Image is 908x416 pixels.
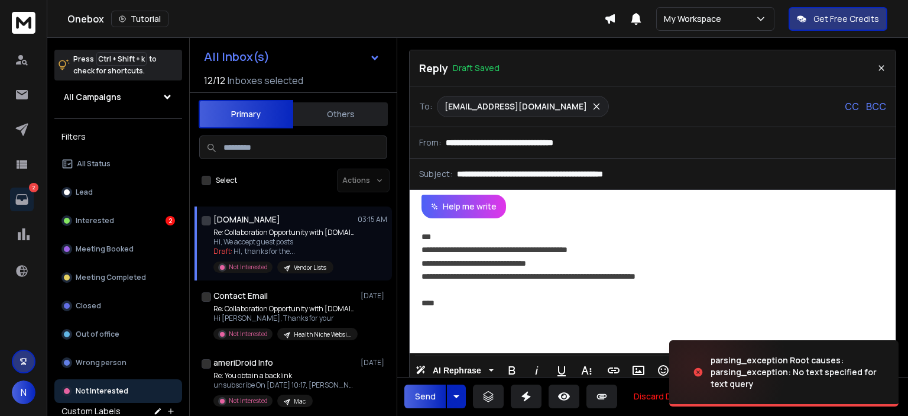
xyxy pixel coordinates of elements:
[216,176,237,185] label: Select
[813,13,879,25] p: Get Free Credits
[213,246,232,256] span: Draft:
[419,137,441,149] p: From:
[194,45,390,69] button: All Inbox(s)
[213,237,355,247] p: Hi, We accept guest posts
[294,330,351,339] p: Health Niche Websites
[213,380,355,390] p: unsubscribe On [DATE] 10:17, [PERSON_NAME]
[73,53,157,77] p: Press to check for shortcuts.
[421,195,506,218] button: Help me write
[76,216,114,225] p: Interested
[602,359,625,382] button: Insert Link (Ctrl+K)
[96,52,147,66] span: Ctrl + Shift + k
[419,101,432,112] p: To:
[652,359,674,382] button: Emoticons
[111,11,168,27] button: Tutorial
[789,7,887,31] button: Get Free Credits
[664,13,726,25] p: My Workspace
[54,85,182,109] button: All Campaigns
[213,214,280,225] h1: [DOMAIN_NAME]
[234,246,295,256] span: HI, thanks for the ...
[166,216,175,225] div: 2
[76,386,128,396] p: Not Interested
[445,101,587,112] p: [EMAIL_ADDRESS][DOMAIN_NAME]
[204,73,225,88] span: 12 / 12
[12,380,35,404] button: N
[526,359,548,382] button: Italic (Ctrl+I)
[430,366,484,376] span: AI Rephrase
[419,60,448,76] p: Reply
[361,358,387,367] p: [DATE]
[361,291,387,301] p: [DATE]
[76,244,134,254] p: Meeting Booked
[294,397,306,406] p: Mac
[76,273,146,282] p: Meeting Completed
[669,340,787,404] img: image
[711,354,884,390] div: parsing_exception Root causes: parsing_exception: No text specified for text query
[404,385,446,408] button: Send
[76,188,93,197] p: Lead
[54,180,182,204] button: Lead
[229,396,268,405] p: Not Interested
[845,99,859,114] p: CC
[54,128,182,145] h3: Filters
[358,215,387,224] p: 03:15 AM
[54,209,182,233] button: Interested2
[413,359,496,382] button: AI Rephrase
[54,152,182,176] button: All Status
[76,330,119,339] p: Out of office
[64,91,121,103] h1: All Campaigns
[228,73,303,88] h3: Inboxes selected
[501,359,523,382] button: Bold (Ctrl+B)
[77,159,111,169] p: All Status
[213,357,273,369] h1: ameriDroid Info
[76,301,101,311] p: Closed
[293,101,388,127] button: Others
[229,330,268,338] p: Not Interested
[453,62,500,74] p: Draft Saved
[627,359,650,382] button: Insert Image (Ctrl+P)
[67,11,604,27] div: Onebox
[54,266,182,289] button: Meeting Completed
[575,359,598,382] button: More Text
[624,385,695,408] button: Discard Draft
[54,351,182,375] button: Wrong person
[294,263,326,272] p: Vendor Lists
[229,263,268,272] p: Not Interested
[199,100,293,128] button: Primary
[76,358,127,367] p: Wrong person
[213,290,268,302] h1: Contact Email
[29,183,38,192] p: 2
[419,168,452,180] p: Subject:
[213,304,355,314] p: Re: Collaboration Opportunity with [DOMAIN_NAME]
[550,359,573,382] button: Underline (Ctrl+U)
[10,188,34,211] a: 2
[54,294,182,318] button: Closed
[213,314,355,323] p: Hi [PERSON_NAME], Thanks for your
[213,228,355,237] p: Re: Collaboration Opportunity with [DOMAIN_NAME]
[54,379,182,403] button: Not Interested
[54,237,182,261] button: Meeting Booked
[866,99,886,114] p: BCC
[54,323,182,346] button: Out of office
[204,51,270,63] h1: All Inbox(s)
[213,371,355,380] p: Re: You obtain a backlink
